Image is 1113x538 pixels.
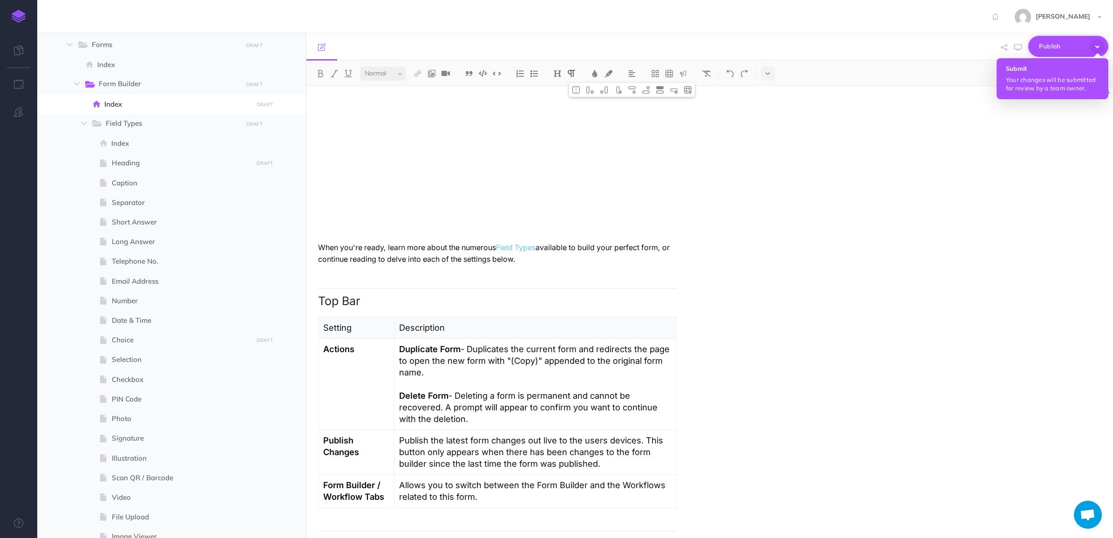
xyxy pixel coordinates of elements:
span: Publish [1039,39,1086,54]
span: Index [97,59,250,70]
small: DRAFT [246,42,263,48]
small: DRAFT [246,82,263,88]
span: Short Answer [112,217,250,228]
img: Add column after merge button [600,86,608,94]
span: Number [112,295,250,306]
button: DRAFT [253,99,276,110]
strong: Actions [323,344,354,354]
button: DRAFT [243,79,266,90]
span: PIN Code [112,394,250,405]
img: Delete table button [684,86,692,94]
img: Italic button [330,70,339,77]
img: Link button [414,70,422,77]
span: Field Types [106,118,236,130]
img: Add column Before Merge [586,86,594,94]
span: Checkbox [112,374,250,385]
img: Clear styles button [702,70,711,77]
p: Your changes will be submitted for review by a team owner. [1006,75,1099,92]
p: - Deleting a form is permanent and cannot be recovered. A prompt will appear to confirm you want ... [399,390,671,425]
h2: Top Bar [318,288,677,308]
span: Video [112,492,250,503]
span: Forms [92,39,236,51]
img: Add image button [428,70,436,77]
img: Delete column button [614,86,622,94]
img: Toggle cell merge button [572,86,580,94]
small: DRAFT [257,160,273,166]
strong: Delete Form [399,390,448,401]
img: Code block button [479,70,487,77]
img: Unordered list button [530,70,538,77]
img: Blockquote button [465,70,473,77]
span: Separator [112,197,250,208]
span: Photo [112,413,250,424]
img: Add row before button [628,86,636,94]
img: Add video button [441,70,450,77]
img: Delete row button [670,86,678,94]
span: [PERSON_NAME] [1031,12,1095,20]
img: Create table button [665,70,673,77]
p: Description [399,322,671,334]
img: Alignment dropdown menu button [628,70,636,77]
small: DRAFT [246,121,263,127]
span: Caption [112,177,250,189]
p: Setting [323,322,390,334]
img: Paragraph button [567,70,576,77]
button: DRAFT [253,158,276,169]
small: DRAFT [257,102,273,108]
button: DRAFT [243,40,266,51]
img: Undo [726,70,734,77]
img: Text color button [590,70,599,77]
span: Email Address [112,276,250,287]
strong: Publish Changes [323,435,359,457]
a: Open chat [1074,501,1102,529]
h4: Submit [1006,65,1099,72]
button: Submit Your changes will be submitted for review by a team owner. [997,58,1108,99]
span: Form Builder [99,78,236,90]
img: Ordered list button [516,70,524,77]
span: Index [104,99,250,110]
button: DRAFT [243,119,266,129]
img: Callout dropdown menu button [679,70,687,77]
span: Telephone No. [112,256,250,267]
span: File Upload [112,511,250,523]
span: Date & Time [112,315,250,326]
button: Publish [1028,36,1108,57]
p: When you're ready, learn more about the numerous available to build your perfect form, or continu... [318,242,677,265]
img: Redo [740,70,748,77]
span: Selection [112,354,250,365]
span: Scan QR / Barcode [112,472,250,484]
span: Signature [112,433,250,444]
span: Heading [112,157,250,169]
p: Allows you to switch between the Form Builder and the Workflows related to this form. [399,479,671,503]
img: Underline button [344,70,353,77]
p: Publish the latest form changes out live to the users devices. This button only appears when ther... [399,435,671,470]
button: DRAFT [253,335,276,346]
p: - Duplicates the current form and redirects the page to open the new form with "(Copy)" appended ... [399,343,671,378]
span: Long Answer [112,236,250,247]
img: Bold button [316,70,325,77]
span: Illustration [112,453,250,464]
img: Toggle row header button [656,86,664,94]
img: Inline code button [493,70,501,77]
span: Choice [112,334,250,346]
strong: Form Builder / Workflow Tabs [323,480,384,502]
img: logo-mark.svg [12,10,26,23]
span: Index [111,138,250,149]
small: DRAFT [257,337,273,343]
img: de744a1c6085761c972ea050a2b8d70b.jpg [1015,9,1031,25]
strong: Duplicate Form [399,344,461,354]
a: Field Types [496,243,536,252]
img: Add row after button [642,86,650,94]
img: Text background color button [604,70,613,77]
img: Headings dropdown button [553,70,562,77]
